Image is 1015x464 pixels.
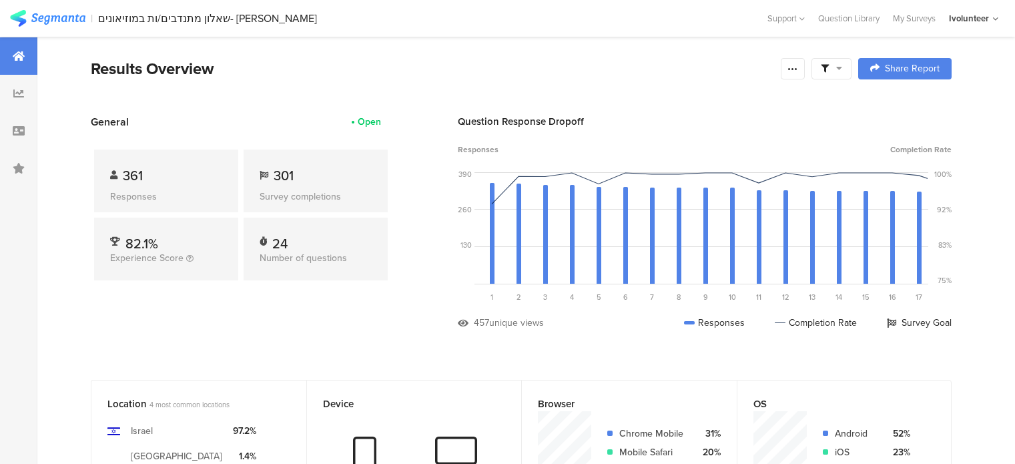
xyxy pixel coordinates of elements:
div: | [91,11,93,26]
div: Chrome Mobile [619,427,687,441]
div: 97.2% [233,424,256,438]
a: My Surveys [886,12,942,25]
div: Responses [684,316,745,330]
div: iOS [835,445,876,459]
span: 361 [123,166,143,186]
div: 83% [938,240,952,250]
div: Android [835,427,876,441]
div: Support [767,8,805,29]
div: 130 [460,240,472,250]
div: 457 [474,316,489,330]
div: 20% [697,445,721,459]
span: 10 [729,292,736,302]
span: 5 [597,292,601,302]
span: 8 [677,292,681,302]
span: 13 [809,292,815,302]
span: 15 [862,292,870,302]
div: Browser [538,397,699,411]
span: Share Report [885,64,940,73]
div: [GEOGRAPHIC_DATA] [131,449,222,463]
span: Number of questions [260,251,347,265]
span: 12 [782,292,789,302]
div: 100% [934,169,952,180]
div: unique views [489,316,544,330]
span: 1 [490,292,493,302]
span: 9 [703,292,708,302]
div: 1.4% [233,449,256,463]
span: 17 [916,292,922,302]
div: Question Response Dropoff [458,114,952,129]
span: 2 [517,292,521,302]
div: 23% [887,445,910,459]
span: 4 most common locations [149,399,230,410]
div: OS [753,397,914,411]
span: 4 [570,292,574,302]
div: Israel [131,424,153,438]
div: 31% [697,427,721,441]
span: 7 [650,292,654,302]
div: Open [358,115,381,129]
span: 3 [543,292,547,302]
a: Question Library [811,12,886,25]
span: Responses [458,144,498,156]
span: 301 [274,166,294,186]
div: Results Overview [91,57,774,81]
span: 14 [835,292,842,302]
div: Survey completions [260,190,372,204]
div: 390 [458,169,472,180]
div: שאלון מתנדבים/ות במוזיאונים- [PERSON_NAME] [98,12,317,25]
div: 92% [937,204,952,215]
span: 11 [756,292,761,302]
span: 82.1% [125,234,158,254]
div: 75% [938,275,952,286]
div: Location [107,397,268,411]
div: Mobile Safari [619,445,687,459]
div: 52% [887,427,910,441]
div: Device [323,397,484,411]
div: 260 [458,204,472,215]
span: Experience Score [110,251,184,265]
img: segmanta logo [10,10,85,27]
div: Ivolunteer [949,12,989,25]
div: 24 [272,234,288,247]
div: Survey Goal [887,316,952,330]
div: Responses [110,190,222,204]
span: Completion Rate [890,144,952,156]
span: General [91,114,129,130]
div: Completion Rate [775,316,857,330]
span: 6 [623,292,628,302]
span: 16 [889,292,896,302]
